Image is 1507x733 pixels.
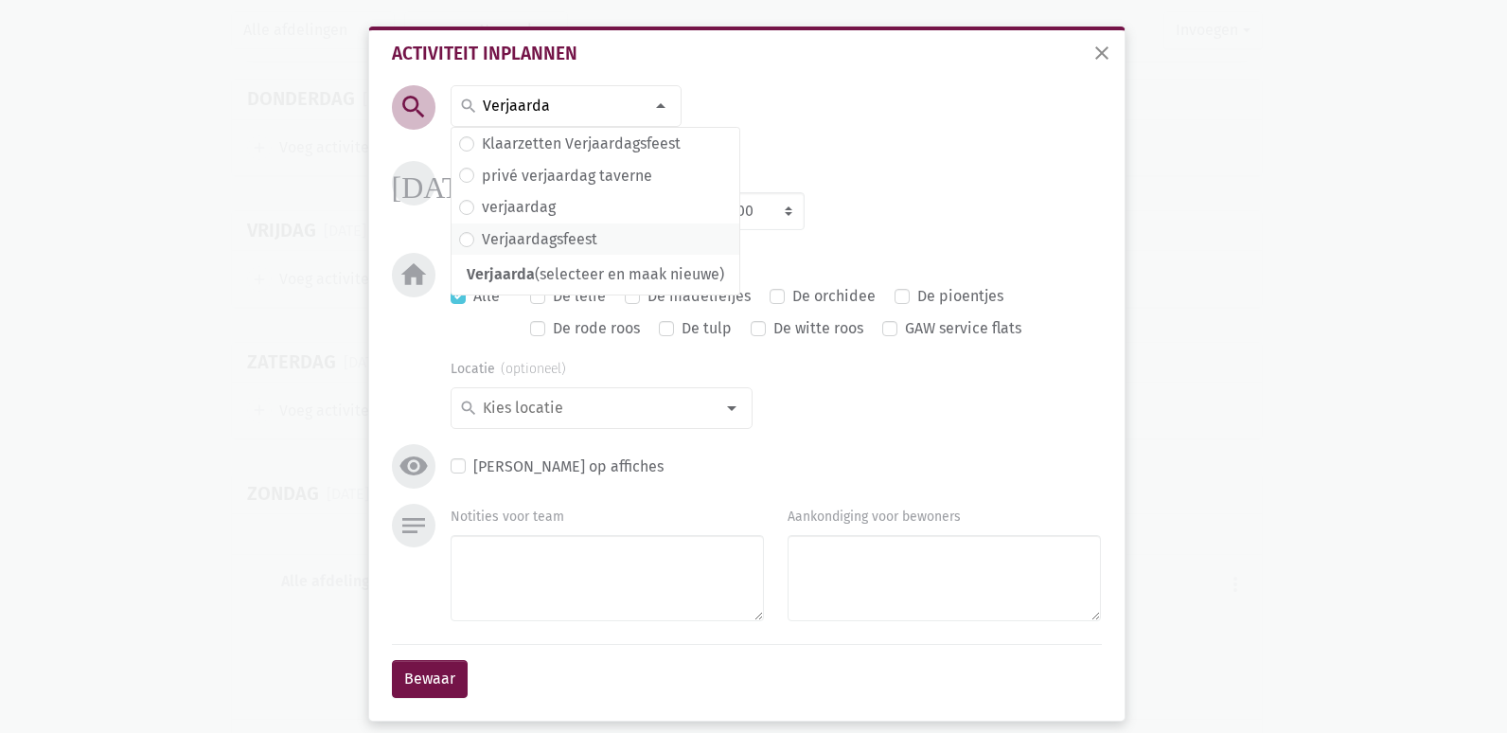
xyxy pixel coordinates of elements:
i: notes [399,510,429,541]
label: Locatie [451,359,566,380]
label: privé verjaardag taverne [482,164,652,188]
label: De madeliefjes [647,284,751,309]
label: [PERSON_NAME] op affiches [473,455,664,479]
label: Verjaardagsfeest [482,227,597,252]
label: verjaardag [482,195,556,220]
label: De tulp [682,316,732,341]
i: home [399,259,429,290]
span: (selecteer en maak nieuwe) [452,262,739,287]
label: De orchidee [792,284,876,309]
label: Klaarzetten Verjaardagsfeest [482,132,681,156]
label: De witte roos [773,316,863,341]
div: Activiteit inplannen [392,45,1102,63]
label: De rode roos [553,316,640,341]
button: Bewaar [392,660,468,698]
label: De lelie [553,284,606,309]
label: GAW service flats [905,316,1021,341]
label: Alle [473,284,500,309]
i: [DATE] [392,168,489,198]
span: close [1090,42,1113,64]
label: De pioentjes [917,284,1003,309]
input: Kies locatie [480,396,714,420]
i: visibility [399,451,429,481]
label: Aankondiging voor bewoners [788,507,961,527]
i: search [399,92,429,122]
label: Notities voor team [451,507,564,527]
span: Verjaarda [467,265,535,283]
button: sluiten [1083,34,1121,76]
